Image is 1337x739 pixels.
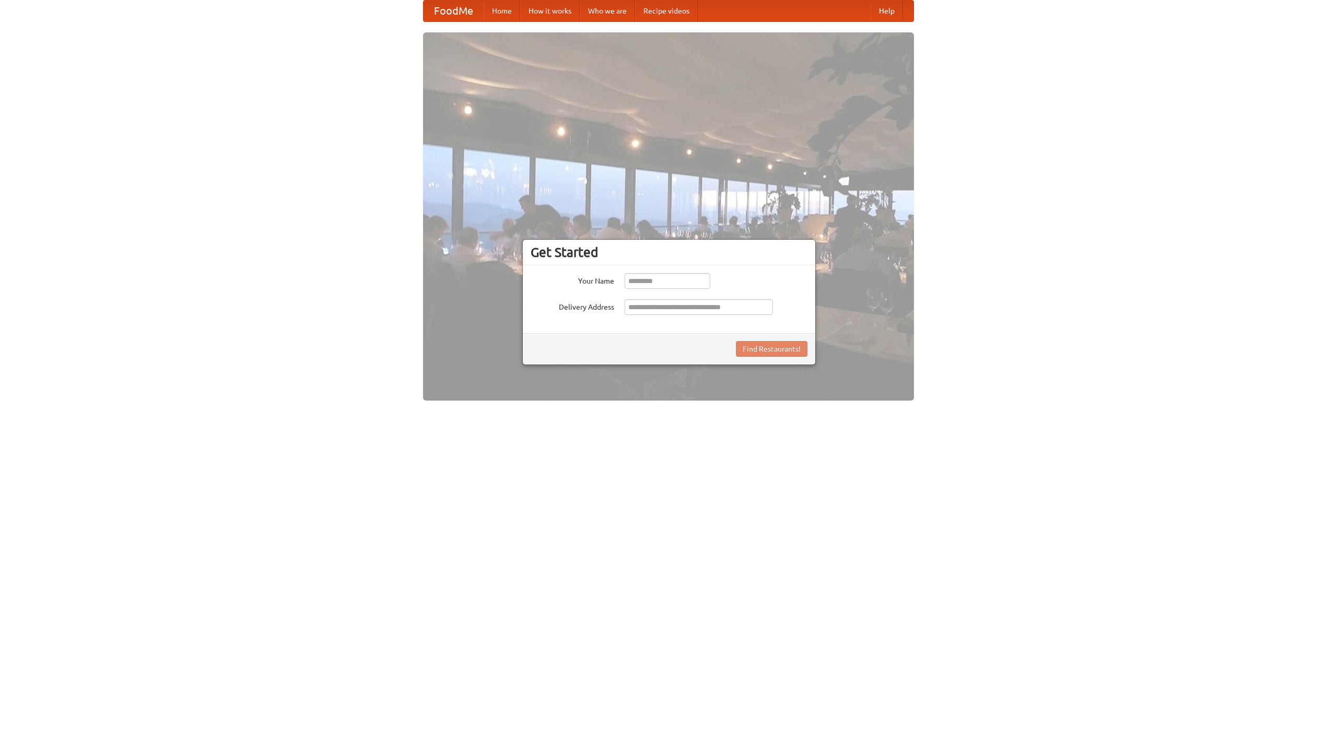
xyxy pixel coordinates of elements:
a: Home [484,1,520,21]
button: Find Restaurants! [736,341,807,357]
a: How it works [520,1,580,21]
a: Recipe videos [635,1,698,21]
label: Your Name [531,273,614,286]
a: FoodMe [424,1,484,21]
h3: Get Started [531,244,807,260]
a: Help [871,1,903,21]
a: Who we are [580,1,635,21]
label: Delivery Address [531,299,614,312]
